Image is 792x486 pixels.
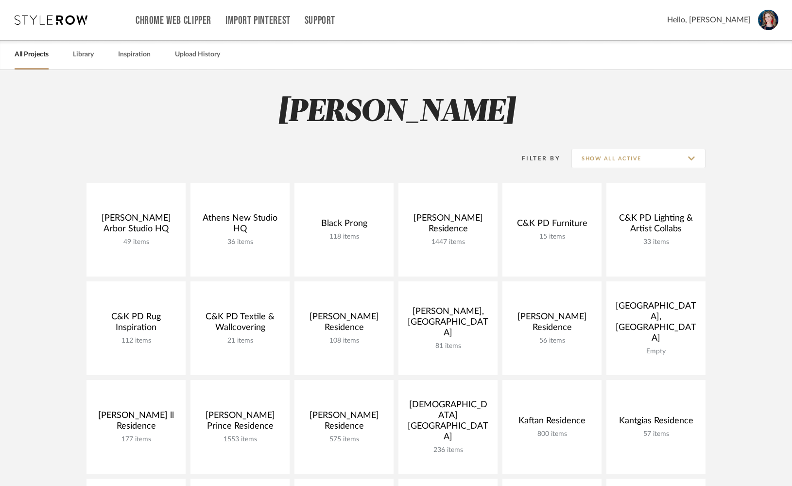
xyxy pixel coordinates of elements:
[136,17,211,25] a: Chrome Web Clipper
[510,416,594,430] div: Kaftan Residence
[305,17,335,25] a: Support
[510,430,594,438] div: 800 items
[758,10,778,30] img: avatar
[406,342,490,350] div: 81 items
[94,337,178,345] div: 112 items
[175,48,220,61] a: Upload History
[406,213,490,238] div: [PERSON_NAME] Residence
[73,48,94,61] a: Library
[614,301,698,347] div: [GEOGRAPHIC_DATA], [GEOGRAPHIC_DATA]
[198,213,282,238] div: Athens New Studio HQ
[198,238,282,246] div: 36 items
[510,233,594,241] div: 15 items
[46,94,746,131] h2: [PERSON_NAME]
[15,48,49,61] a: All Projects
[302,435,386,444] div: 575 items
[94,312,178,337] div: C&K PD Rug Inspiration
[302,233,386,241] div: 118 items
[94,213,178,238] div: [PERSON_NAME] Arbor Studio HQ
[406,238,490,246] div: 1447 items
[198,410,282,435] div: [PERSON_NAME] Prince Residence
[614,347,698,356] div: Empty
[406,306,490,342] div: [PERSON_NAME], [GEOGRAPHIC_DATA]
[614,430,698,438] div: 57 items
[510,218,594,233] div: C&K PD Furniture
[302,337,386,345] div: 108 items
[225,17,291,25] a: Import Pinterest
[94,238,178,246] div: 49 items
[198,337,282,345] div: 21 items
[198,435,282,444] div: 1553 items
[302,410,386,435] div: [PERSON_NAME] Residence
[614,238,698,246] div: 33 items
[510,337,594,345] div: 56 items
[406,399,490,446] div: [DEMOGRAPHIC_DATA] [GEOGRAPHIC_DATA]
[406,446,490,454] div: 236 items
[614,416,698,430] div: Kantgias Residence
[118,48,151,61] a: Inspiration
[198,312,282,337] div: C&K PD Textile & Wallcovering
[94,410,178,435] div: [PERSON_NAME] ll Residence
[510,312,594,337] div: [PERSON_NAME] Residence
[667,14,751,26] span: Hello, [PERSON_NAME]
[302,218,386,233] div: Black Prong
[509,154,560,163] div: Filter By
[94,435,178,444] div: 177 items
[302,312,386,337] div: [PERSON_NAME] Residence
[614,213,698,238] div: C&K PD Lighting & Artist Collabs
